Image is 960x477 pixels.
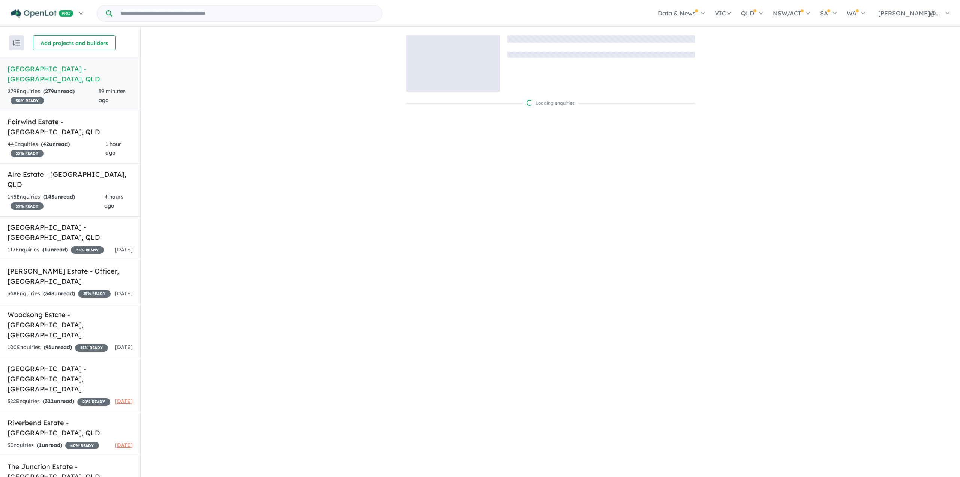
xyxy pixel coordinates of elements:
span: 322 [45,398,54,405]
h5: [GEOGRAPHIC_DATA] - [GEOGRAPHIC_DATA] , QLD [7,222,133,242]
img: Openlot PRO Logo White [11,9,73,18]
span: [DATE] [115,442,133,448]
span: 279 [45,88,54,95]
strong: ( unread) [37,442,62,448]
span: 30 % READY [10,97,44,104]
strong: ( unread) [43,193,75,200]
strong: ( unread) [43,398,74,405]
span: [DATE] [115,246,133,253]
div: 322 Enquir ies [7,397,110,406]
span: 42 [43,141,49,147]
h5: Riverbend Estate - [GEOGRAPHIC_DATA] , QLD [7,418,133,438]
span: 1 hour ago [105,141,121,156]
span: 35 % READY [71,246,104,254]
span: 35 % READY [10,150,43,157]
strong: ( unread) [43,88,75,95]
h5: [GEOGRAPHIC_DATA] - [GEOGRAPHIC_DATA] , [GEOGRAPHIC_DATA] [7,364,133,394]
div: 145 Enquir ies [7,193,104,211]
div: Loading enquiries [526,99,574,107]
strong: ( unread) [43,290,75,297]
div: 3 Enquir ies [7,441,99,450]
button: Add projects and builders [33,35,115,50]
div: 117 Enquir ies [7,245,104,254]
div: 348 Enquir ies [7,289,111,298]
span: 35 % READY [10,202,43,210]
h5: Aire Estate - [GEOGRAPHIC_DATA] , QLD [7,169,133,190]
strong: ( unread) [42,246,68,253]
span: 348 [45,290,54,297]
span: 1 [44,246,47,253]
strong: ( unread) [43,344,72,351]
h5: Fairwind Estate - [GEOGRAPHIC_DATA] , QLD [7,117,133,137]
img: sort.svg [13,40,20,46]
h5: Woodsong Estate - [GEOGRAPHIC_DATA] , [GEOGRAPHIC_DATA] [7,310,133,340]
input: Try estate name, suburb, builder or developer [114,5,381,21]
div: 100 Enquir ies [7,343,108,352]
span: [DATE] [115,290,133,297]
span: 25 % READY [78,290,111,298]
span: 39 minutes ago [99,88,126,104]
span: 4 hours ago [104,193,123,209]
span: [DATE] [115,344,133,351]
span: [DATE] [115,398,133,405]
h5: [GEOGRAPHIC_DATA] - [GEOGRAPHIC_DATA] , QLD [7,64,133,84]
strong: ( unread) [41,141,70,147]
span: 1 [39,442,42,448]
span: [PERSON_NAME]@... [878,9,940,17]
span: 143 [45,193,54,200]
span: 20 % READY [77,398,110,406]
span: 40 % READY [65,442,99,449]
h5: [PERSON_NAME] Estate - Officer , [GEOGRAPHIC_DATA] [7,266,133,286]
span: 15 % READY [75,344,108,352]
div: 279 Enquir ies [7,87,99,105]
div: 44 Enquir ies [7,140,105,158]
span: 96 [45,344,51,351]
